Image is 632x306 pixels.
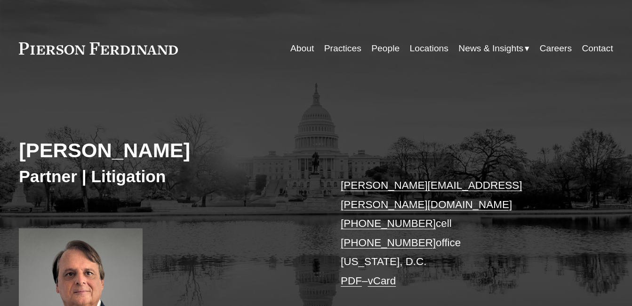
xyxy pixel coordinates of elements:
h3: Partner | Litigation [19,166,316,187]
span: News & Insights [458,40,523,57]
a: PDF [341,275,362,287]
p: cell office [US_STATE], D.C. – [341,176,588,290]
a: About [290,40,314,57]
a: folder dropdown [458,40,529,57]
a: Careers [540,40,572,57]
a: Contact [582,40,613,57]
a: vCard [368,275,396,287]
a: [PHONE_NUMBER] [341,237,436,249]
h2: [PERSON_NAME] [19,138,316,163]
a: Locations [410,40,448,57]
a: People [371,40,400,57]
a: Practices [324,40,361,57]
a: [PHONE_NUMBER] [341,217,436,229]
a: [PERSON_NAME][EMAIL_ADDRESS][PERSON_NAME][DOMAIN_NAME] [341,179,522,210]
